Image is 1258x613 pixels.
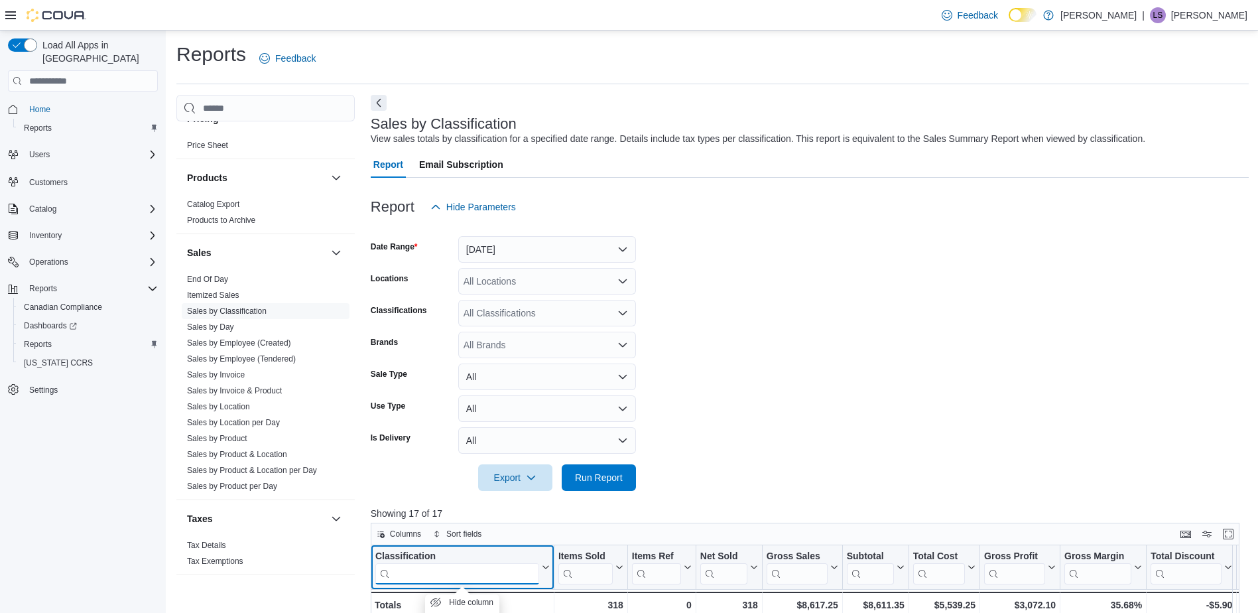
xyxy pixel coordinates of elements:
button: Run Report [562,464,636,491]
button: Open list of options [617,308,628,318]
span: Customers [29,177,68,188]
div: Lorrie Simcoe [1150,7,1166,23]
a: Dashboards [13,316,163,335]
a: Sales by Product [187,434,247,443]
div: Gross Sales [767,551,828,563]
button: Products [328,170,344,186]
button: All [458,364,636,390]
div: Gross Profit [984,551,1045,563]
span: Hide Parameters [446,200,516,214]
a: Sales by Day [187,322,234,332]
div: $8,617.25 [767,597,838,613]
p: [PERSON_NAME] [1060,7,1137,23]
span: Catalog [29,204,56,214]
button: Inventory [3,226,163,245]
a: Dashboards [19,318,82,334]
div: Subtotal [847,551,894,584]
span: Sales by Invoice & Product [187,385,282,396]
span: Reports [24,339,52,350]
h3: Sales by Classification [371,116,517,132]
span: Operations [29,257,68,267]
span: Users [29,149,50,160]
div: Total Discount [1151,551,1222,584]
a: End Of Day [187,275,228,284]
span: Operations [24,254,158,270]
span: Reports [24,281,158,297]
span: Columns [390,529,421,539]
div: Total Cost [913,551,965,584]
nav: Complex example [8,94,158,434]
button: Columns [371,526,426,542]
span: Export [486,464,544,491]
button: Taxes [187,512,326,525]
span: Sales by Employee (Tendered) [187,354,296,364]
div: Total Cost [913,551,965,563]
label: Sale Type [371,369,407,379]
button: Inventory [24,228,67,243]
div: Classification [375,551,539,584]
a: Sales by Location per Day [187,418,280,427]
button: Open list of options [617,340,628,350]
button: Reports [24,281,62,297]
button: Total Discount [1151,551,1232,584]
span: Tax Exemptions [187,556,243,567]
span: Report [373,151,403,178]
a: Itemized Sales [187,291,239,300]
div: 318 [700,597,758,613]
p: [PERSON_NAME] [1171,7,1247,23]
span: Settings [24,381,158,398]
button: Total Cost [913,551,975,584]
button: Hide Parameters [425,194,521,220]
button: Hide column [425,594,499,610]
button: [DATE] [458,236,636,263]
a: Catalog Export [187,200,239,209]
span: Products to Archive [187,215,255,226]
button: Next [371,95,387,111]
div: Totals [375,597,550,613]
span: Reports [29,283,57,294]
span: Load All Apps in [GEOGRAPHIC_DATA] [37,38,158,65]
button: Reports [3,279,163,298]
a: Reports [19,336,57,352]
div: Products [176,196,355,234]
a: [US_STATE] CCRS [19,355,98,371]
button: Catalog [3,200,163,218]
button: Customers [3,172,163,191]
button: All [458,395,636,422]
div: Subtotal [847,551,894,563]
label: Locations [371,273,409,284]
button: Classification [375,551,550,584]
span: Itemized Sales [187,290,239,301]
div: Total Discount [1151,551,1222,563]
div: 35.68% [1064,597,1142,613]
button: Products [187,171,326,184]
button: Settings [3,380,163,399]
a: Sales by Product per Day [187,482,277,491]
a: Reports [19,120,57,136]
span: Email Subscription [419,151,503,178]
button: Operations [24,254,74,270]
div: Items Ref [632,551,681,584]
span: Reports [19,336,158,352]
span: Hide column [449,597,493,608]
span: Home [29,104,50,115]
button: Keyboard shortcuts [1178,526,1194,542]
a: Feedback [254,45,321,72]
a: Tax Exemptions [187,557,243,566]
button: Subtotal [847,551,905,584]
button: Open list of options [617,276,628,287]
div: View sales totals by classification for a specified date range. Details include tax types per cla... [371,132,1145,146]
label: Brands [371,337,398,348]
span: Dashboards [24,320,77,331]
a: Sales by Employee (Tendered) [187,354,296,364]
div: Gross Sales [767,551,828,584]
label: Classifications [371,305,427,316]
span: Run Report [575,471,623,484]
div: Gross Margin [1064,551,1131,584]
span: Sales by Location [187,401,250,412]
a: Sales by Product & Location [187,450,287,459]
div: Classification [375,551,539,563]
a: Customers [24,174,73,190]
button: Enter fullscreen [1220,526,1236,542]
